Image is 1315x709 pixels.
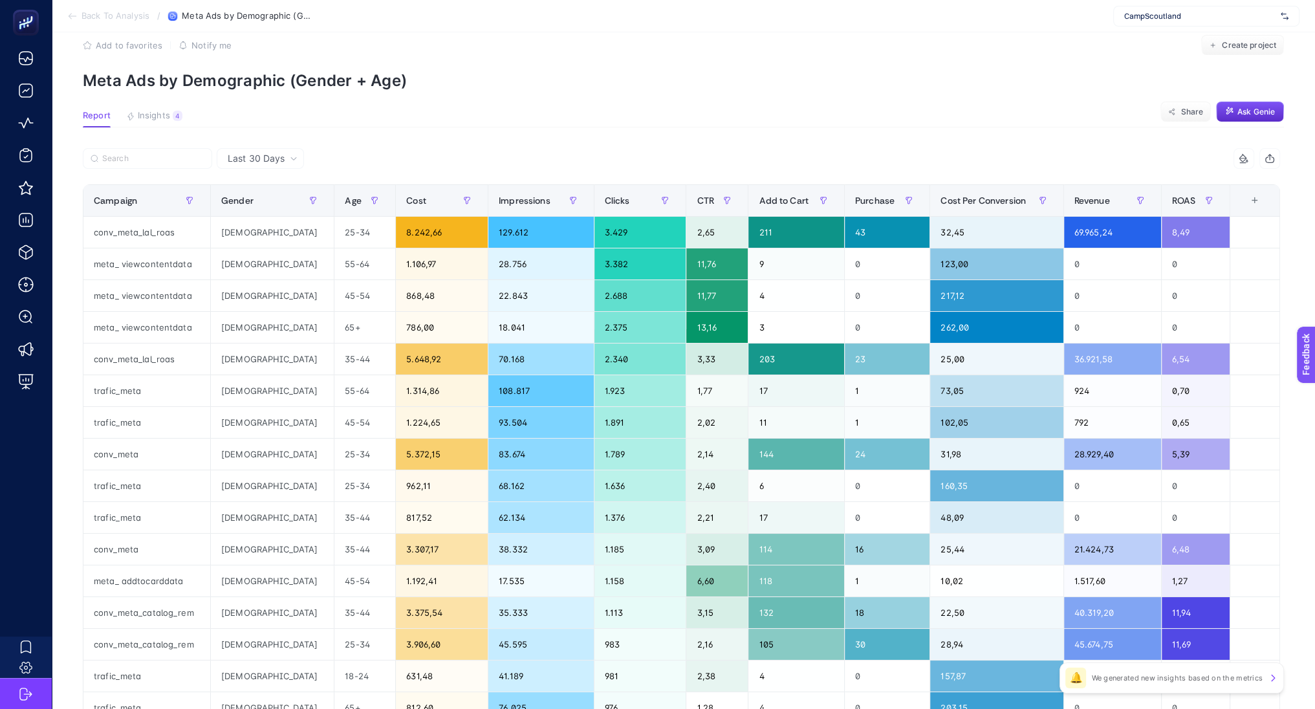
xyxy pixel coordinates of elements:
[179,40,232,50] button: Notify me
[930,597,1063,628] div: 22,50
[396,629,488,660] div: 3.906,60
[845,344,929,375] div: 23
[488,565,593,596] div: 17.535
[1241,195,1251,224] div: 12 items selected
[748,375,844,406] div: 17
[334,375,395,406] div: 55-64
[211,439,334,470] div: [DEMOGRAPHIC_DATA]
[83,344,210,375] div: conv_meta_lal_roas
[940,195,1026,206] span: Cost Per Conversion
[334,439,395,470] div: 25-34
[334,502,395,533] div: 35-44
[396,217,488,248] div: 8.242,66
[83,280,210,311] div: meta_ viewcontentdata
[748,597,844,628] div: 132
[686,344,748,375] div: 3,33
[686,534,748,565] div: 3,09
[1064,248,1161,279] div: 0
[182,11,311,21] span: Meta Ads by Demographic (Gender + Age)
[686,439,748,470] div: 2,14
[211,470,334,501] div: [DEMOGRAPHIC_DATA]
[488,660,593,692] div: 41.189
[1064,407,1161,438] div: 792
[845,660,929,692] div: 0
[1162,248,1230,279] div: 0
[211,565,334,596] div: [DEMOGRAPHIC_DATA]
[1064,439,1161,470] div: 28.929,40
[686,217,748,248] div: 2,65
[1074,195,1110,206] span: Revenue
[211,502,334,533] div: [DEMOGRAPHIC_DATA]
[1124,11,1276,21] span: CampScoutland
[930,248,1063,279] div: 123,00
[228,152,285,165] span: Last 30 Days
[845,534,929,565] div: 16
[1162,344,1230,375] div: 6,54
[396,407,488,438] div: 1.224,65
[1064,534,1161,565] div: 21.424,73
[686,502,748,533] div: 2,21
[686,565,748,596] div: 6,60
[686,407,748,438] div: 2,02
[930,407,1063,438] div: 102,05
[1065,668,1086,688] div: 🔔
[594,629,686,660] div: 983
[334,280,395,311] div: 45-54
[1064,344,1161,375] div: 36.921,58
[1064,217,1161,248] div: 69.965,24
[1064,502,1161,533] div: 0
[83,407,210,438] div: trafic_meta
[334,534,395,565] div: 35-44
[1162,470,1230,501] div: 0
[83,71,1284,90] p: Meta Ads by Demographic (Gender + Age)
[1172,195,1196,206] span: ROAS
[748,629,844,660] div: 105
[594,312,686,343] div: 2.375
[686,629,748,660] div: 2,16
[488,375,593,406] div: 108.817
[845,439,929,470] div: 24
[1064,660,1161,692] div: 0
[211,248,334,279] div: [DEMOGRAPHIC_DATA]
[211,597,334,628] div: [DEMOGRAPHIC_DATA]
[855,195,895,206] span: Purchase
[594,280,686,311] div: 2.688
[83,111,111,121] span: Report
[83,439,210,470] div: conv_meta
[211,375,334,406] div: [DEMOGRAPHIC_DATA]
[594,407,686,438] div: 1.891
[845,407,929,438] div: 1
[930,280,1063,311] div: 217,12
[396,660,488,692] div: 631,48
[211,534,334,565] div: [DEMOGRAPHIC_DATA]
[1216,102,1284,122] button: Ask Genie
[211,629,334,660] div: [DEMOGRAPHIC_DATA]
[594,470,686,501] div: 1.636
[396,375,488,406] div: 1.314,86
[1064,375,1161,406] div: 924
[686,375,748,406] div: 1,77
[1064,280,1161,311] div: 0
[1162,502,1230,533] div: 0
[334,470,395,501] div: 25-34
[845,470,929,501] div: 0
[1162,534,1230,565] div: 6,48
[488,344,593,375] div: 70.168
[1064,629,1161,660] div: 45.674,75
[83,470,210,501] div: trafic_meta
[396,248,488,279] div: 1.106,97
[334,217,395,248] div: 25-34
[759,195,809,206] span: Add to Cart
[334,248,395,279] div: 55-64
[845,280,929,311] div: 0
[930,565,1063,596] div: 10,02
[594,375,686,406] div: 1.923
[83,629,210,660] div: conv_meta_catalog_rem
[1201,35,1284,56] button: Create project
[406,195,426,206] span: Cost
[221,195,254,206] span: Gender
[488,534,593,565] div: 38.332
[686,280,748,311] div: 11,77
[594,502,686,533] div: 1.376
[1162,375,1230,406] div: 0,70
